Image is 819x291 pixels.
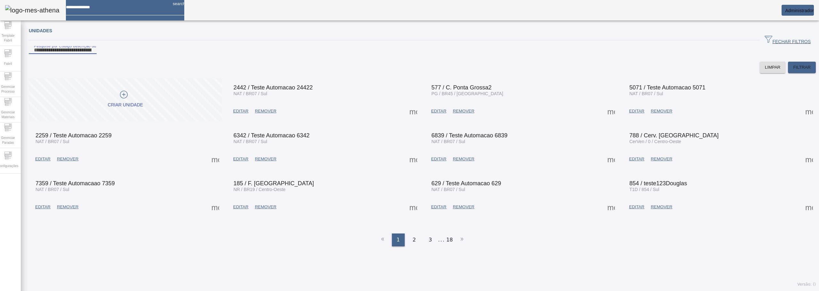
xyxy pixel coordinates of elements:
[36,139,69,144] span: NAT / BR07 / Sul
[255,204,276,210] span: REMOVER
[626,105,648,117] button: EDITAR
[803,105,815,117] button: Mais
[651,204,672,210] span: REMOVER
[234,84,313,91] span: 2442 / Teste Automacao 24422
[210,201,221,213] button: Mais
[453,156,474,162] span: REMOVER
[629,139,681,144] span: CerVen / 0 / Centro-Oeste
[605,201,617,213] button: Mais
[57,204,78,210] span: REMOVER
[252,105,280,117] button: REMOVER
[234,187,286,192] span: NR / BR19 / Centro-Oeste
[438,234,445,246] li: ...
[793,64,811,71] span: FILTRAR
[252,201,280,213] button: REMOVER
[230,105,252,117] button: EDITAR
[605,153,617,165] button: Mais
[36,132,112,139] span: 2259 / Teste Automacao 2259
[428,201,450,213] button: EDITAR
[788,62,816,73] button: FILTRAR
[629,108,644,114] span: EDITAR
[629,132,719,139] span: 788 / Cerv. [GEOGRAPHIC_DATA]
[408,153,419,165] button: Mais
[651,108,672,114] span: REMOVER
[54,153,82,165] button: REMOVER
[35,204,51,210] span: EDITAR
[765,64,781,71] span: LIMPAR
[797,282,816,287] span: Versão: ()
[252,153,280,165] button: REMOVER
[432,84,492,91] span: 577 / C. Ponta Grossa2
[234,91,267,96] span: NAT / BR07 / Sul
[431,204,447,210] span: EDITAR
[255,108,276,114] span: REMOVER
[29,78,222,121] button: Criar unidade
[2,59,14,68] span: Fabril
[413,236,416,244] span: 2
[449,201,477,213] button: REMOVER
[432,139,465,144] span: NAT / BR07 / Sul
[431,108,447,114] span: EDITAR
[54,201,82,213] button: REMOVER
[629,84,705,91] span: 5071 / Teste Automacao 5071
[35,156,51,162] span: EDITAR
[629,91,663,96] span: NAT / BR07 / Sul
[408,105,419,117] button: Mais
[432,91,503,96] span: PG / BR45 / [GEOGRAPHIC_DATA]
[648,105,675,117] button: REMOVER
[255,156,276,162] span: REMOVER
[605,105,617,117] button: Mais
[108,102,143,108] div: Criar unidade
[629,204,644,210] span: EDITAR
[453,204,474,210] span: REMOVER
[629,187,659,192] span: T1D / 854 / Sul
[428,105,450,117] button: EDITAR
[629,156,644,162] span: EDITAR
[233,108,249,114] span: EDITAR
[234,139,267,144] span: NAT / BR07 / Sul
[408,201,419,213] button: Mais
[432,187,465,192] span: NAT / BR07 / Sul
[803,201,815,213] button: Mais
[765,35,811,45] span: FECHAR FILTROS
[651,156,672,162] span: REMOVER
[32,201,54,213] button: EDITAR
[36,180,115,187] span: 7359 / Teste Automacaao 7359
[230,201,252,213] button: EDITAR
[431,156,447,162] span: EDITAR
[626,201,648,213] button: EDITAR
[648,201,675,213] button: REMOVER
[432,180,501,187] span: 629 / Teste Automacao 629
[629,180,687,187] span: 854 / teste123Douglas
[5,5,60,15] img: logo-mes-athena
[785,8,814,13] span: Administrador
[234,132,310,139] span: 6342 / Teste Automacao 6342
[626,153,648,165] button: EDITAR
[449,153,477,165] button: REMOVER
[759,34,816,46] button: FECHAR FILTROS
[57,156,78,162] span: REMOVER
[648,153,675,165] button: REMOVER
[233,156,249,162] span: EDITAR
[230,153,252,165] button: EDITAR
[29,28,52,33] span: Unidades
[32,153,54,165] button: EDITAR
[453,108,474,114] span: REMOVER
[429,236,432,244] span: 3
[432,132,508,139] span: 6839 / Teste Automacao 6839
[446,234,453,246] li: 18
[36,187,69,192] span: NAT / BR07 / Sul
[34,44,106,48] mat-label: Pesquise por Código descrição ou sigla
[449,105,477,117] button: REMOVER
[760,62,786,73] button: LIMPAR
[210,153,221,165] button: Mais
[428,153,450,165] button: EDITAR
[233,204,249,210] span: EDITAR
[234,180,314,187] span: 185 / F. [GEOGRAPHIC_DATA]
[803,153,815,165] button: Mais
